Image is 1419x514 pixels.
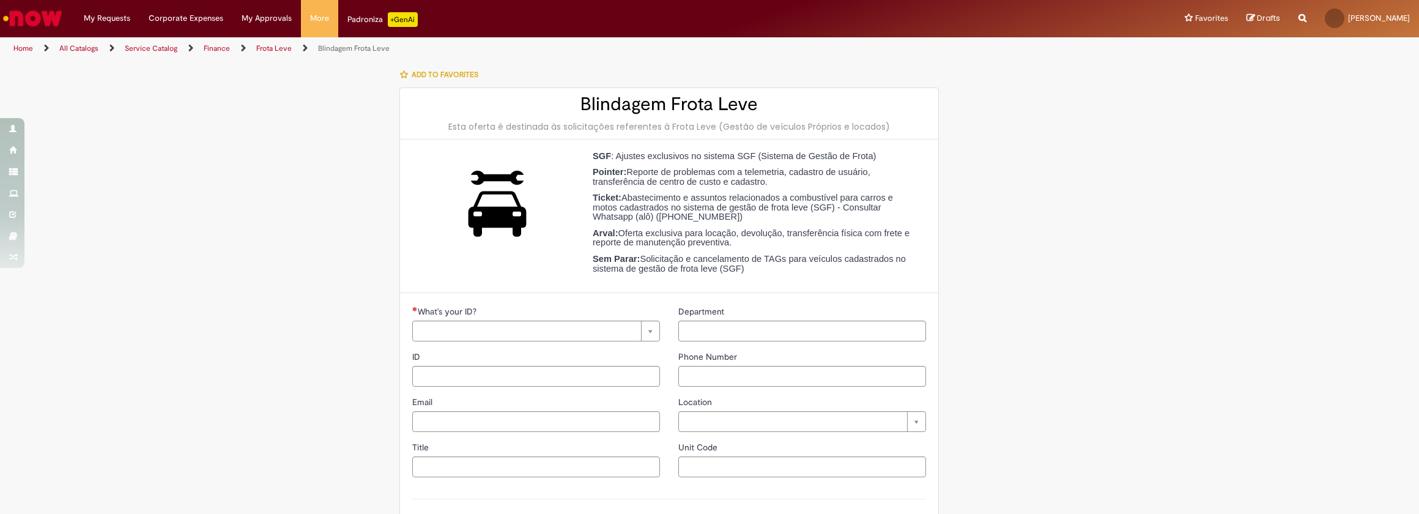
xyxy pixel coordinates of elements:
input: ID [412,366,660,387]
a: Clear field What's your ID? [412,321,660,341]
input: Title [412,456,660,477]
span: Title [412,442,431,453]
ul: Page breadcrumbs [9,37,937,60]
span: My Approvals [242,12,292,24]
input: Email [412,411,660,432]
img: Blindagem Frota Leve [456,164,539,243]
span: Favorites [1195,12,1228,24]
strong: Pointer: [593,167,626,177]
button: Add to favorites [399,62,485,88]
a: Drafts [1247,13,1280,24]
span: Phone Number [678,351,739,362]
span: Drafts [1257,12,1280,24]
strong: Arval: [593,228,618,238]
input: Phone Number [678,366,926,387]
span: Email [412,397,435,408]
span: My Requests [84,12,130,24]
span: ID [412,351,423,362]
p: Solicitação e cancelamento de TAGs para veículos cadastrados no sistema de gestão de frota leve (... [593,255,917,274]
p: Oferta exclusiva para locação, devolução, transferência física com frete e reporte de manutenção ... [593,229,917,248]
img: ServiceNow [1,6,64,31]
a: Frota Leve [256,43,292,53]
a: Blindagem Frota Leve [318,43,390,53]
a: All Catalogs [59,43,98,53]
p: Abastecimento e assuntos relacionados a combustível para carros e motos cadastrados no sistema de... [593,193,917,222]
input: Department [678,321,926,341]
p: : Ajustes exclusivos no sistema SGF (Sistema de Gestão de Frota) [593,152,917,162]
p: Reporte de problemas com a telemetria, cadastro de usuário, transferência de centro de custo e ca... [593,168,917,187]
strong: SGF [593,151,611,161]
div: Padroniza [347,12,418,27]
h2: Blindagem Frota Leve [412,94,926,114]
span: [PERSON_NAME] [1348,13,1410,23]
span: More [310,12,329,24]
span: Required - What's your ID? [418,306,479,317]
strong: Sem Parar: [593,254,640,264]
a: Home [13,43,33,53]
span: Location [678,397,714,408]
a: Clear field Location [678,411,926,432]
a: Service Catalog [125,43,177,53]
div: Esta oferta é destinada às solicitações referentes à Frota Leve (Gestão de veículos Próprios e lo... [412,121,926,133]
span: Required [412,307,418,311]
span: Unit Code [678,442,720,453]
span: Add to favorites [412,70,478,80]
span: Corporate Expenses [149,12,223,24]
a: Finance [204,43,230,53]
strong: Ticket: [593,193,621,203]
input: Unit Code [678,456,926,477]
span: Department [678,306,727,317]
p: +GenAi [388,12,418,27]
